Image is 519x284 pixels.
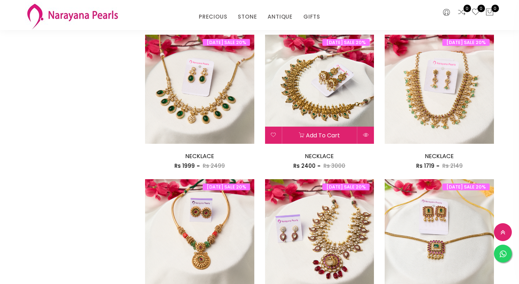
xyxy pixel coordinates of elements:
span: Rs 3000 [323,162,345,170]
span: 0 [477,5,485,12]
span: [DATE] SALE 20% [203,183,250,190]
span: [DATE] SALE 20% [322,183,370,190]
span: [DATE] SALE 20% [442,183,490,190]
a: NECKLACE [305,152,334,160]
span: Rs 1999 [174,162,195,170]
a: PRECIOUS [199,11,227,22]
span: [DATE] SALE 20% [322,39,370,46]
a: NECKLACE [425,152,454,160]
a: STONE [238,11,257,22]
a: GIFTS [303,11,320,22]
span: Rs 2149 [442,162,463,170]
a: ANTIQUE [268,11,293,22]
a: 0 [471,8,480,17]
span: Rs 1719 [416,162,434,170]
button: 0 [485,8,494,17]
button: Quick View [357,127,374,144]
span: Rs 2400 [293,162,316,170]
a: NECKLACE [185,152,214,160]
span: 0 [463,5,471,12]
button: Add to wishlist [265,127,282,144]
span: [DATE] SALE 20% [442,39,490,46]
a: 0 [457,8,466,17]
span: Rs 2499 [203,162,225,170]
button: Add to cart [282,127,357,144]
span: 0 [491,5,499,12]
span: [DATE] SALE 20% [203,39,250,46]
